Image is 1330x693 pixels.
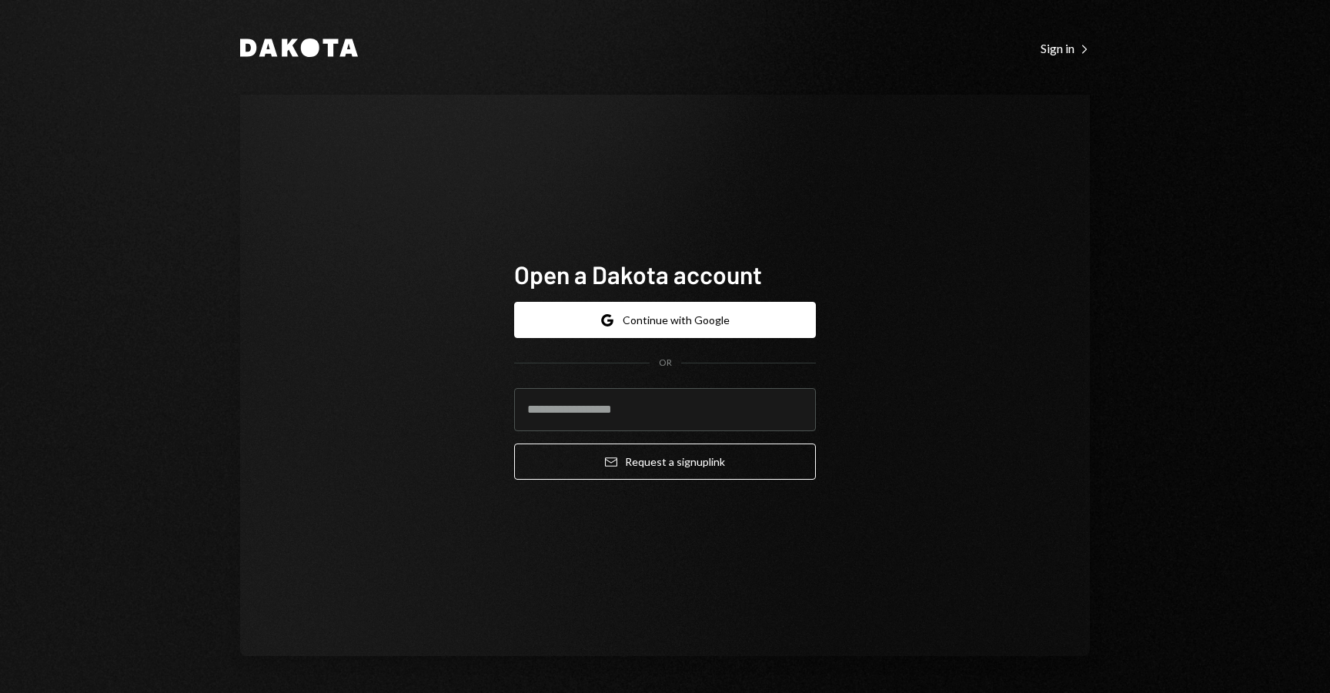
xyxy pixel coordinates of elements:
[514,259,816,290] h1: Open a Dakota account
[514,302,816,338] button: Continue with Google
[659,357,672,370] div: OR
[514,444,816,480] button: Request a signuplink
[1041,39,1090,56] a: Sign in
[1041,41,1090,56] div: Sign in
